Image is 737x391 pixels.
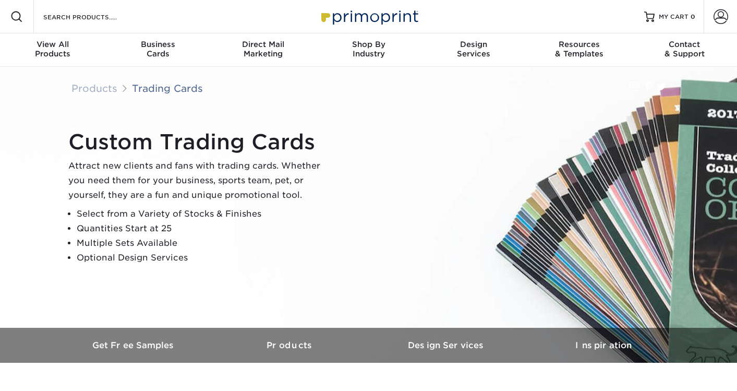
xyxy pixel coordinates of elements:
span: Shop By [316,40,421,49]
span: Resources [526,40,632,49]
a: Direct MailMarketing [211,33,316,67]
a: DesignServices [421,33,526,67]
a: Trading Cards [132,82,203,94]
span: Direct Mail [211,40,316,49]
a: Products [212,328,369,363]
div: & Support [632,40,737,58]
a: Inspiration [525,328,682,363]
img: Primoprint [317,5,421,28]
div: Marketing [211,40,316,58]
li: Quantities Start at 25 [77,221,329,236]
div: & Templates [526,40,632,58]
span: Contact [632,40,737,49]
a: Resources& Templates [526,33,632,67]
li: Multiple Sets Available [77,236,329,251]
p: Attract new clients and fans with trading cards. Whether you need them for your business, sports ... [68,159,329,203]
span: Design [421,40,526,49]
div: Industry [316,40,421,58]
h3: Products [212,340,369,350]
h3: Design Services [369,340,525,350]
a: BusinessCards [105,33,211,67]
span: MY CART [659,13,688,21]
h1: Custom Trading Cards [68,129,329,155]
li: Select from a Variety of Stocks & Finishes [77,207,329,221]
input: SEARCH PRODUCTS..... [42,10,144,23]
li: Optional Design Services [77,251,329,265]
a: Products [71,82,117,94]
span: 0 [691,13,695,20]
h3: Get Free Samples [56,340,212,350]
span: Business [105,40,211,49]
a: Design Services [369,328,525,363]
div: Services [421,40,526,58]
div: Cards [105,40,211,58]
h3: Inspiration [525,340,682,350]
a: Contact& Support [632,33,737,67]
a: Shop ByIndustry [316,33,421,67]
a: Get Free Samples [56,328,212,363]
